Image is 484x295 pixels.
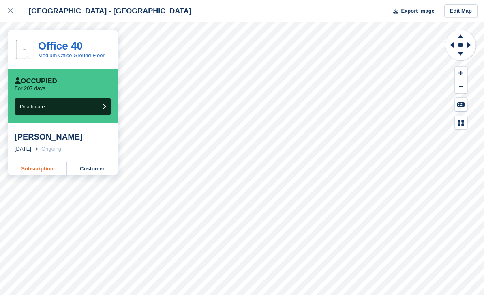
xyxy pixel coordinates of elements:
[67,162,118,175] a: Customer
[455,80,467,93] button: Zoom Out
[455,98,467,111] button: Keyboard Shortcuts
[20,103,45,110] span: Deallocate
[21,6,191,16] div: [GEOGRAPHIC_DATA] - [GEOGRAPHIC_DATA]
[388,4,435,18] button: Export Image
[41,145,61,153] div: Ongoing
[8,162,67,175] a: Subscription
[15,132,111,142] div: [PERSON_NAME]
[15,40,34,60] img: Unit%2040.jpg
[15,85,45,92] p: For 207 days
[401,7,434,15] span: Export Image
[15,145,31,153] div: [DATE]
[38,40,83,52] a: Office 40
[455,116,467,129] button: Map Legend
[38,52,105,58] a: Medium Office Ground Floor
[34,147,38,151] img: arrow-right-light-icn-cde0832a797a2874e46488d9cf13f60e5c3a73dbe684e267c42b8395dfbc2abf.svg
[15,98,111,115] button: Deallocate
[444,4,478,18] a: Edit Map
[15,77,57,85] div: Occupied
[455,67,467,80] button: Zoom In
